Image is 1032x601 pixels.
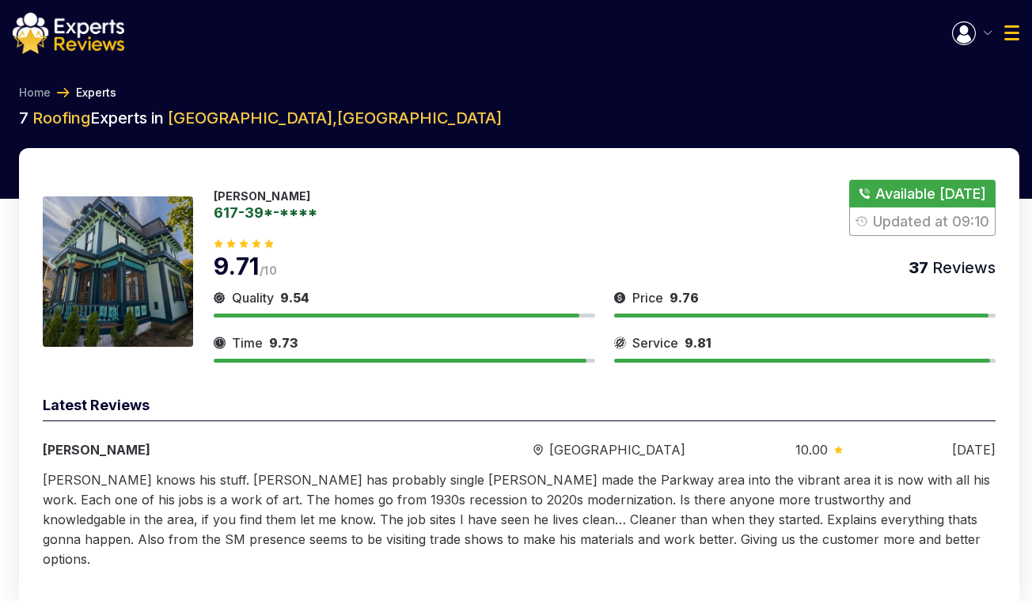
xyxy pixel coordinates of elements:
[984,31,992,35] img: Menu Icon
[214,288,226,307] img: slider icon
[19,85,51,101] a: Home
[1004,25,1019,40] img: Menu Icon
[260,264,277,277] span: /10
[168,108,502,127] span: [GEOGRAPHIC_DATA] , [GEOGRAPHIC_DATA]
[632,333,678,352] span: Service
[533,444,543,456] img: slider icon
[928,258,996,277] span: Reviews
[76,85,116,101] a: Experts
[549,440,685,459] span: [GEOGRAPHIC_DATA]
[232,288,274,307] span: Quality
[280,290,309,306] span: 9.54
[32,108,90,127] span: Roofing
[232,333,263,352] span: Time
[43,472,990,567] span: [PERSON_NAME] knows his stuff. [PERSON_NAME] has probably single [PERSON_NAME] made the Parkway a...
[214,252,260,280] span: 9.71
[614,333,626,352] img: slider icon
[13,13,124,54] img: logo
[43,440,424,459] div: [PERSON_NAME]
[834,446,843,454] img: slider icon
[952,440,996,459] div: [DATE]
[13,85,1019,101] nav: Breadcrumb
[952,21,976,45] img: Menu Icon
[614,288,626,307] img: slider icon
[19,107,1019,129] h2: 7 Experts in
[685,335,711,351] span: 9.81
[43,196,193,347] img: 175933056172119.jpeg
[670,290,699,306] span: 9.76
[214,189,317,203] p: [PERSON_NAME]
[795,440,828,459] span: 10.00
[632,288,663,307] span: Price
[909,258,928,277] span: 37
[214,333,226,352] img: slider icon
[269,335,298,351] span: 9.73
[43,394,996,421] div: Latest Reviews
